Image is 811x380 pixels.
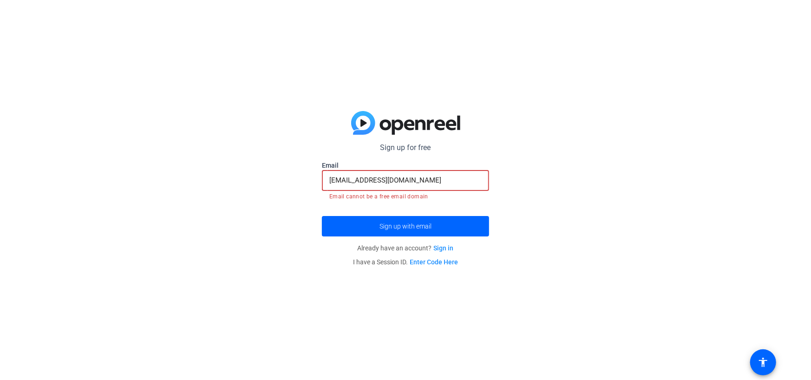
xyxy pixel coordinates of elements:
[434,244,454,252] a: Sign in
[322,216,489,236] button: Sign up with email
[410,258,458,266] a: Enter Code Here
[353,258,458,266] span: I have a Session ID.
[322,161,489,170] label: Email
[329,191,482,201] mat-error: Email cannot be a free email domain
[758,357,769,368] mat-icon: accessibility
[329,175,482,186] input: Enter Email Address
[358,244,454,252] span: Already have an account?
[322,142,489,153] p: Sign up for free
[351,111,460,135] img: blue-gradient.svg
